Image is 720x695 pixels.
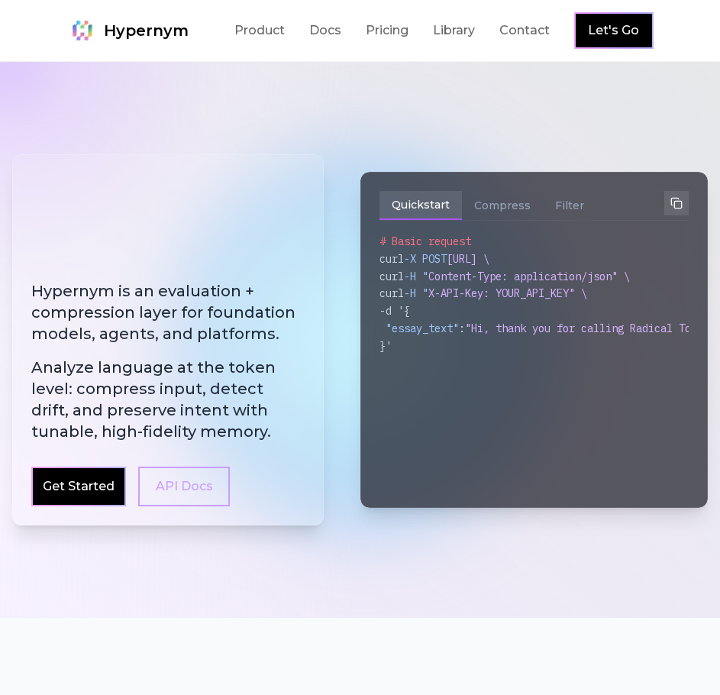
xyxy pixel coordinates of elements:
[379,270,404,283] span: curl
[309,21,341,40] a: Docs
[588,21,639,40] a: Let's Go
[379,304,410,318] span: -d '{
[404,286,428,300] span: -H "
[379,191,462,220] button: Quickstart
[664,191,689,215] button: Copy to clipboard
[67,15,98,46] img: Hypernym Logo
[428,286,587,300] span: X-API-Key: YOUR_API_KEY" \
[379,286,404,300] span: curl
[404,252,447,266] span: -X POST
[462,191,543,220] button: Compress
[404,270,428,283] span: -H "
[366,21,408,40] a: Pricing
[104,20,189,41] span: Hypernym
[67,15,189,46] a: Hypernym
[499,21,550,40] a: Contact
[386,322,459,335] span: "essay_text"
[433,21,475,40] a: Library
[459,322,465,335] span: :
[543,191,596,220] button: Filter
[379,339,392,353] span: }'
[379,252,404,266] span: curl
[428,270,630,283] span: Content-Type: application/json" \
[31,357,305,442] span: Analyze language at the token level: compress input, detect drift, and preserve intent with tunab...
[43,477,115,496] a: Get Started
[379,234,471,248] span: # Basic request
[138,467,230,506] a: API Docs
[234,21,285,40] a: Product
[31,280,305,442] h2: Hypernym is an evaluation + compression layer for foundation models, agents, and platforms.
[447,252,489,266] span: [URL] \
